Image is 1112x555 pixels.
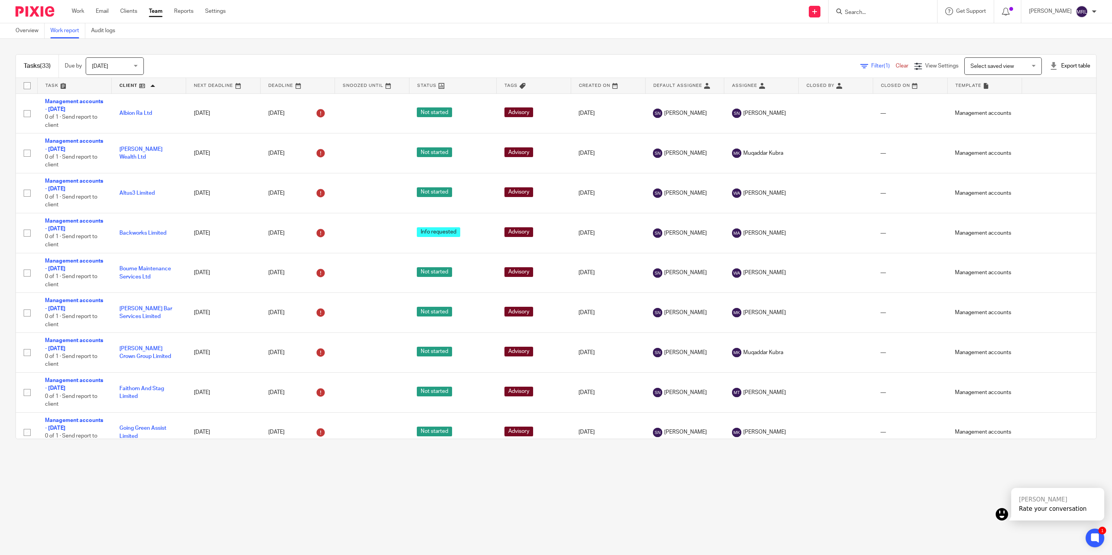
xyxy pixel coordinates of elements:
a: Overview [16,23,45,38]
td: — [873,412,947,452]
span: Advisory [504,267,533,277]
span: Advisory [504,227,533,237]
span: (33) [40,63,51,69]
td: [DATE] [571,93,645,133]
div: Export table [1050,62,1090,70]
span: [PERSON_NAME] [664,229,707,237]
td: — [873,93,947,133]
span: Advisory [504,187,533,197]
img: kai.png [996,508,1008,520]
a: Management accounts - [DATE] [45,218,103,232]
td: [DATE] [186,372,261,412]
span: [PERSON_NAME] [664,189,707,197]
span: 0 of 1 · Send report to client [45,394,97,407]
a: Work report [50,23,85,38]
span: Muqaddar Kubra [743,349,783,356]
span: Advisory [504,387,533,396]
img: Pixie [16,6,54,17]
p: Due by [65,62,82,70]
a: Albion Ra Ltd [119,111,152,116]
img: svg%3E [1076,5,1088,18]
p: [PERSON_NAME] [1029,7,1072,15]
a: Management accounts - [DATE] [45,178,103,192]
div: 1 [1098,527,1106,534]
td: Management accounts [947,93,1022,133]
span: Info requested [417,227,460,237]
td: Management accounts [947,133,1022,173]
a: Bourne Maintenance Services Ltd [119,266,171,279]
span: Get Support [956,9,986,14]
span: 0 of 1 · Send report to client [45,234,97,248]
span: 0 of 1 · Send report to client [45,274,97,288]
td: [DATE] [186,333,261,373]
div: [PERSON_NAME] [1019,496,1096,503]
span: [PERSON_NAME] [743,269,786,277]
span: Not started [417,387,452,396]
div: [DATE] [268,426,327,439]
a: [PERSON_NAME] Crown Group Limited [119,346,171,359]
img: svg%3E [732,348,741,357]
span: Muqaddar Kubra [743,149,783,157]
td: [DATE] [571,173,645,213]
img: svg%3E [732,188,741,198]
td: [DATE] [186,253,261,293]
span: Not started [417,147,452,157]
img: svg%3E [732,109,741,118]
span: 0 of 1 · Send report to client [45,434,97,447]
span: [PERSON_NAME] [664,309,707,316]
td: — [873,213,947,253]
a: Clear [896,63,908,69]
span: [DATE] [92,64,108,69]
a: Management accounts - [DATE] [45,138,103,152]
td: Management accounts [947,333,1022,373]
img: svg%3E [653,348,662,357]
span: Tags [504,83,518,88]
div: [DATE] [268,187,327,199]
span: Not started [417,187,452,197]
span: Filter [871,63,896,69]
td: Management accounts [947,372,1022,412]
span: [PERSON_NAME] [743,389,786,396]
a: Management accounts - [DATE] [45,418,103,431]
span: 0 of 1 · Send report to client [45,114,97,128]
td: [DATE] [186,93,261,133]
span: Advisory [504,307,533,316]
td: [DATE] [571,372,645,412]
a: Backworks Limited [119,230,166,236]
td: [DATE] [186,412,261,452]
img: svg%3E [732,388,741,397]
a: Management accounts - [DATE] [45,99,103,112]
a: Clients [120,7,137,15]
span: [PERSON_NAME] [743,428,786,436]
img: svg%3E [732,149,741,158]
img: svg%3E [732,268,741,278]
span: Select saved view [970,64,1014,69]
img: svg%3E [732,308,741,317]
img: svg%3E [653,428,662,437]
td: [DATE] [186,173,261,213]
span: Advisory [504,427,533,436]
span: [PERSON_NAME] [664,428,707,436]
a: Audit logs [91,23,121,38]
a: Work [72,7,84,15]
a: Faithorn And Stag Limited [119,386,164,399]
a: Management accounts - [DATE] [45,378,103,391]
img: svg%3E [653,268,662,278]
td: [DATE] [186,293,261,333]
span: 0 of 1 · Send report to client [45,314,97,327]
td: [DATE] [186,133,261,173]
td: [DATE] [571,213,645,253]
img: svg%3E [732,228,741,238]
span: Not started [417,107,452,117]
img: svg%3E [732,428,741,437]
td: — [873,293,947,333]
span: View Settings [925,63,958,69]
input: Search [844,9,914,16]
a: [PERSON_NAME] Wealth Ltd [119,147,162,160]
div: [DATE] [268,227,327,239]
img: svg%3E [653,188,662,198]
a: Going Green Assist Limited [119,425,166,439]
a: [PERSON_NAME] Bar Services Limited [119,306,172,319]
div: [DATE] [268,306,327,319]
img: svg%3E [653,388,662,397]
